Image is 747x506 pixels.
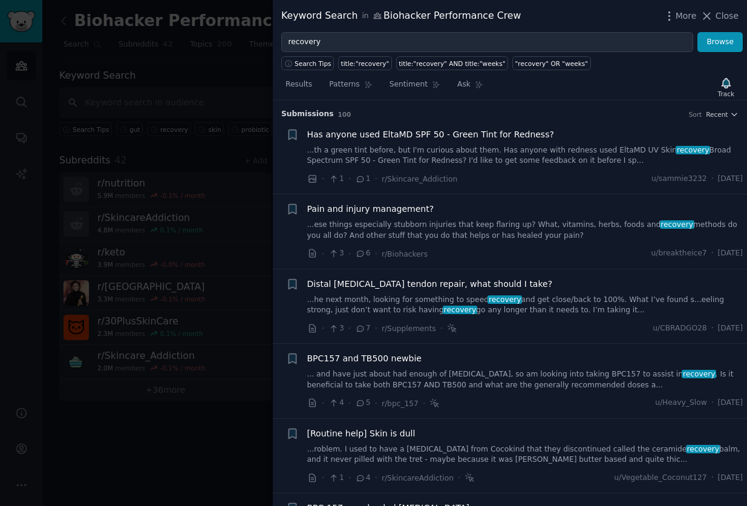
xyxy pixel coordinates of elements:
[653,323,706,334] span: u/CBRADGO28
[375,248,377,260] span: ·
[382,474,454,482] span: r/SkincareAddiction
[328,248,344,259] span: 3
[322,248,324,260] span: ·
[285,79,312,90] span: Results
[676,146,710,154] span: recovery
[375,322,377,335] span: ·
[281,75,316,100] a: Results
[375,397,377,410] span: ·
[322,172,324,185] span: ·
[458,471,460,484] span: ·
[307,369,743,390] a: ... and have just about had enough of [MEDICAL_DATA], so am looking into taking BPC157 to assist ...
[382,175,457,183] span: r/Skincare_Addiction
[307,352,422,365] a: BPC157 and TB500 newbie
[706,110,739,119] button: Recent
[328,174,344,185] span: 1
[328,473,344,484] span: 1
[307,220,743,241] a: ...ese things especially stubborn injuries that keep flaring up? What, vitamins, herbs, foods and...
[390,79,428,90] span: Sentiment
[697,32,743,53] button: Browse
[307,295,743,316] a: ...he next month, looking for something to speedrecoveryand get close/back to 100%. What I’ve fou...
[457,79,471,90] span: Ask
[348,322,351,335] span: ·
[322,322,324,335] span: ·
[307,444,743,465] a: ...roblem. I used to have a [MEDICAL_DATA] from Cocokind that they discontinued called the cerami...
[718,323,743,334] span: [DATE]
[711,473,714,484] span: ·
[385,75,445,100] a: Sentiment
[382,324,436,333] span: r/Supplements
[355,248,370,259] span: 6
[348,172,351,185] span: ·
[281,32,693,53] input: Try a keyword related to your business
[718,473,743,484] span: [DATE]
[307,128,554,141] a: Has anyone used EltaMD SPF 50 - Green Tint for Redness?
[614,473,706,484] span: u/Vegetable_Coconut127
[307,427,416,440] a: [Routine help] Skin is dull
[711,174,714,185] span: ·
[682,370,716,378] span: recovery
[281,8,521,24] div: Keyword Search Biohacker Performance Crew
[716,10,739,22] span: Close
[338,111,351,118] span: 100
[453,75,488,100] a: Ask
[328,398,344,409] span: 4
[362,11,368,22] span: in
[718,174,743,185] span: [DATE]
[355,473,370,484] span: 4
[348,397,351,410] span: ·
[714,74,739,100] button: Track
[328,323,344,334] span: 3
[307,203,434,215] a: Pain and injury management?
[382,399,419,408] span: r/bpc_157
[281,56,334,70] button: Search Tips
[375,471,377,484] span: ·
[488,295,522,304] span: recovery
[423,397,425,410] span: ·
[396,56,508,70] a: title:"recovery" AND title:"weeks"
[325,75,376,100] a: Patterns
[322,397,324,410] span: ·
[515,59,589,68] div: "recovery" OR "weeks"
[718,90,734,98] div: Track
[676,10,697,22] span: More
[322,471,324,484] span: ·
[307,145,743,166] a: ...th a green tint before, but I'm curious about them. Has anyone with redness used EltaMD UV Ski...
[355,323,370,334] span: 7
[718,398,743,409] span: [DATE]
[338,56,392,70] a: title:"recovery"
[663,10,697,22] button: More
[348,248,351,260] span: ·
[443,306,477,314] span: recovery
[718,248,743,259] span: [DATE]
[711,398,714,409] span: ·
[686,445,720,453] span: recovery
[651,248,707,259] span: u/breaktheice7
[660,220,694,229] span: recovery
[655,398,706,409] span: u/Heavy_Slow
[711,248,714,259] span: ·
[329,79,359,90] span: Patterns
[382,250,428,258] span: r/Biohackers
[399,59,505,68] div: title:"recovery" AND title:"weeks"
[706,110,728,119] span: Recent
[348,471,351,484] span: ·
[341,59,390,68] div: title:"recovery"
[355,174,370,185] span: 1
[281,109,334,120] span: Submission s
[375,172,377,185] span: ·
[651,174,707,185] span: u/sammie3232
[355,398,370,409] span: 5
[307,278,553,291] a: Distal [MEDICAL_DATA] tendon repair, what should I take?
[295,59,331,68] span: Search Tips
[711,323,714,334] span: ·
[512,56,591,70] a: "recovery" OR "weeks"
[700,10,739,22] button: Close
[440,322,443,335] span: ·
[689,110,702,119] div: Sort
